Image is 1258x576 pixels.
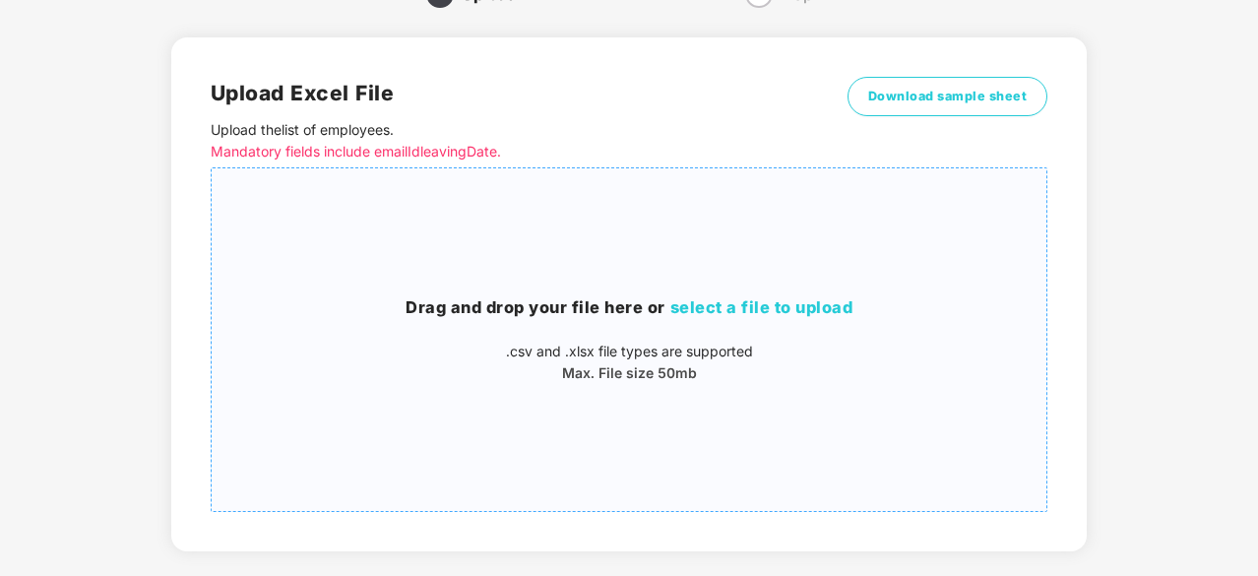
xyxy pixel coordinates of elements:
[211,141,839,162] p: Mandatory fields include emailId leavingDate.
[211,77,839,109] h2: Upload Excel File
[212,295,1046,321] h3: Drag and drop your file here or
[848,77,1048,116] button: Download sample sheet
[868,87,1028,106] span: Download sample sheet
[211,119,839,162] p: Upload the list of employees .
[212,341,1046,362] p: .csv and .xlsx file types are supported
[212,168,1046,511] span: Drag and drop your file here orselect a file to upload.csv and .xlsx file types are supportedMax....
[670,297,853,317] span: select a file to upload
[212,362,1046,384] p: Max. File size 50mb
